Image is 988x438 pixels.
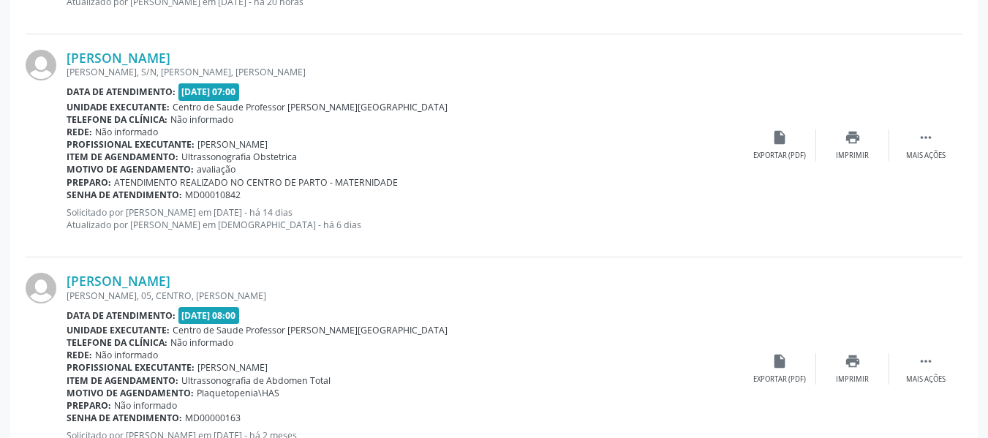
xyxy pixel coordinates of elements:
[836,151,869,161] div: Imprimir
[67,273,170,289] a: [PERSON_NAME]
[67,138,195,151] b: Profissional executante:
[67,66,743,78] div: [PERSON_NAME], S/N, [PERSON_NAME], [PERSON_NAME]
[67,189,182,201] b: Senha de atendimento:
[67,309,176,322] b: Data de atendimento:
[67,399,111,412] b: Preparo:
[114,176,398,189] span: ATENDIMENTO REALIZADO NO CENTRO DE PARTO - MATERNIDADE
[67,387,194,399] b: Motivo de agendamento:
[67,163,194,175] b: Motivo de agendamento:
[197,138,268,151] span: [PERSON_NAME]
[67,324,170,336] b: Unidade executante:
[772,353,788,369] i: insert_drive_file
[67,176,111,189] b: Preparo:
[67,206,743,231] p: Solicitado por [PERSON_NAME] em [DATE] - há 14 dias Atualizado por [PERSON_NAME] em [DEMOGRAPHIC_...
[67,151,178,163] b: Item de agendamento:
[181,374,331,387] span: Ultrassonografia de Abdomen Total
[170,336,233,349] span: Não informado
[26,273,56,303] img: img
[95,126,158,138] span: Não informado
[918,353,934,369] i: 
[114,399,177,412] span: Não informado
[67,349,92,361] b: Rede:
[173,101,448,113] span: Centro de Saude Professor [PERSON_NAME][GEOGRAPHIC_DATA]
[845,129,861,146] i: print
[178,83,240,100] span: [DATE] 07:00
[185,189,241,201] span: MD00010842
[67,113,167,126] b: Telefone da clínica:
[845,353,861,369] i: print
[906,374,946,385] div: Mais ações
[95,349,158,361] span: Não informado
[906,151,946,161] div: Mais ações
[772,129,788,146] i: insert_drive_file
[67,86,176,98] b: Data de atendimento:
[836,374,869,385] div: Imprimir
[67,290,743,302] div: [PERSON_NAME], 05, CENTRO, [PERSON_NAME]
[197,387,279,399] span: Plaquetopenia\HAS
[26,50,56,80] img: img
[67,50,170,66] a: [PERSON_NAME]
[753,374,806,385] div: Exportar (PDF)
[197,163,235,175] span: avaliação
[67,336,167,349] b: Telefone da clínica:
[178,307,240,324] span: [DATE] 08:00
[67,412,182,424] b: Senha de atendimento:
[67,126,92,138] b: Rede:
[67,101,170,113] b: Unidade executante:
[753,151,806,161] div: Exportar (PDF)
[181,151,297,163] span: Ultrassonografia Obstetrica
[170,113,233,126] span: Não informado
[67,374,178,387] b: Item de agendamento:
[918,129,934,146] i: 
[197,361,268,374] span: [PERSON_NAME]
[185,412,241,424] span: MD00000163
[67,361,195,374] b: Profissional executante:
[173,324,448,336] span: Centro de Saude Professor [PERSON_NAME][GEOGRAPHIC_DATA]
